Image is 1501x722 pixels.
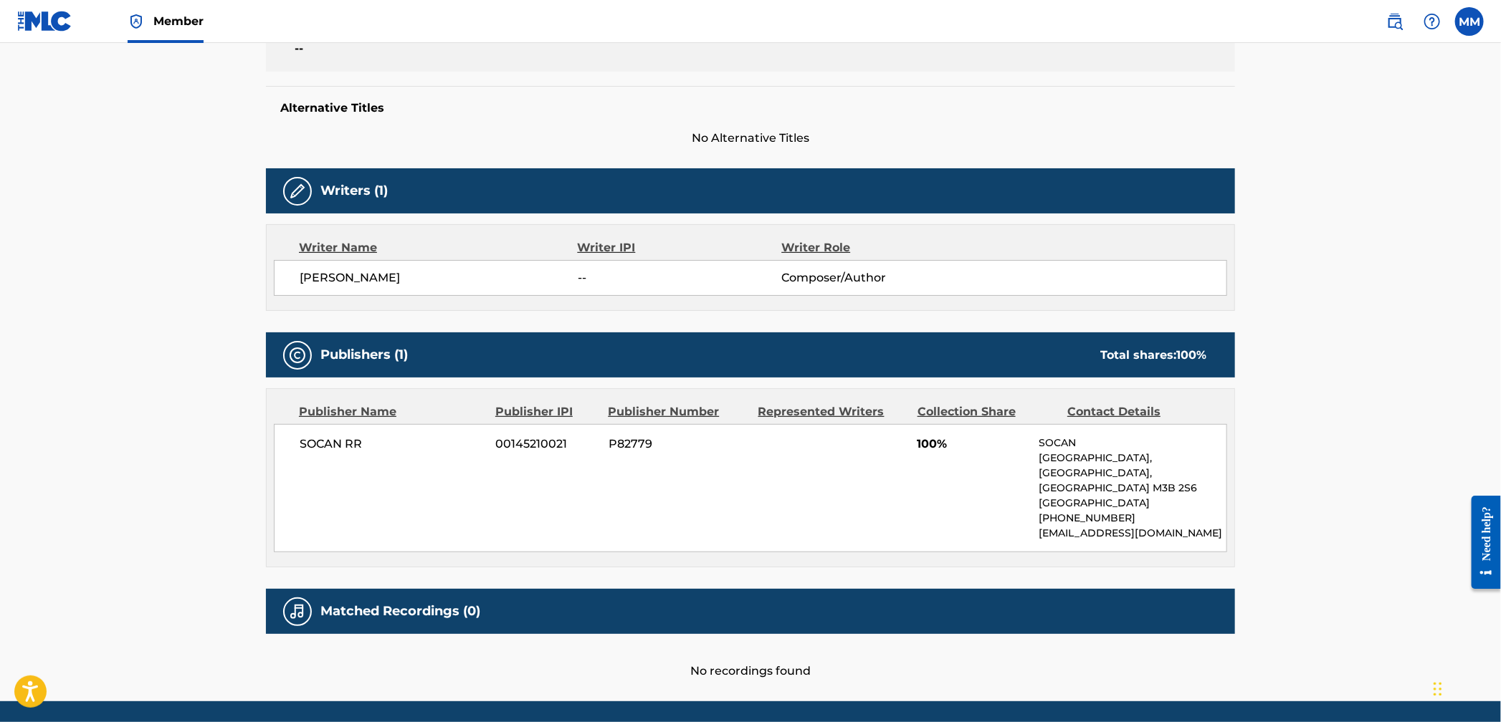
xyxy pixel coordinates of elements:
div: Contact Details [1067,403,1206,420]
img: MLC Logo [17,11,72,32]
img: search [1386,13,1404,30]
div: Help [1418,7,1447,36]
p: SOCAN [1039,435,1226,451]
span: No Alternative Titles [266,130,1235,147]
div: Publisher Name [299,403,485,420]
img: Top Rightsholder [128,13,145,30]
img: help [1424,13,1441,30]
iframe: Chat Widget [1429,653,1501,722]
div: Writer IPI [578,239,782,256]
span: SOCAN RR [300,435,485,453]
iframe: Resource Center [1461,485,1501,600]
span: Composer/Author [781,269,967,287]
p: [GEOGRAPHIC_DATA], [1039,451,1226,466]
div: Writer Role [781,239,967,256]
h5: Publishers (1) [320,347,408,363]
h5: Matched Recordings (0) [320,603,480,620]
span: 100 % [1176,348,1206,362]
img: Writers [289,183,306,200]
div: No recordings found [266,634,1235,680]
div: Writer Name [299,239,578,256]
a: Public Search [1381,7,1409,36]
div: Total shares: [1100,347,1206,364]
div: Represented Writers [758,403,907,420]
p: [GEOGRAPHIC_DATA] [1039,496,1226,511]
img: Matched Recordings [289,603,306,620]
p: [GEOGRAPHIC_DATA], [GEOGRAPHIC_DATA] M3B 2S6 [1039,466,1226,496]
div: User Menu [1455,7,1484,36]
span: -- [578,269,781,287]
h5: Alternative Titles [280,101,1221,115]
span: 00145210021 [496,435,598,453]
span: [PERSON_NAME] [300,269,578,287]
div: Collection Share [918,403,1057,420]
div: Publisher Number [608,403,747,420]
span: -- [295,40,526,57]
div: Drag [1434,668,1442,711]
span: Member [153,13,204,29]
img: Publishers [289,347,306,364]
span: 100% [918,435,1029,453]
span: P82779 [609,435,748,453]
h5: Writers (1) [320,183,388,199]
div: Publisher IPI [495,403,597,420]
p: [PHONE_NUMBER] [1039,511,1226,526]
p: [EMAIL_ADDRESS][DOMAIN_NAME] [1039,526,1226,541]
